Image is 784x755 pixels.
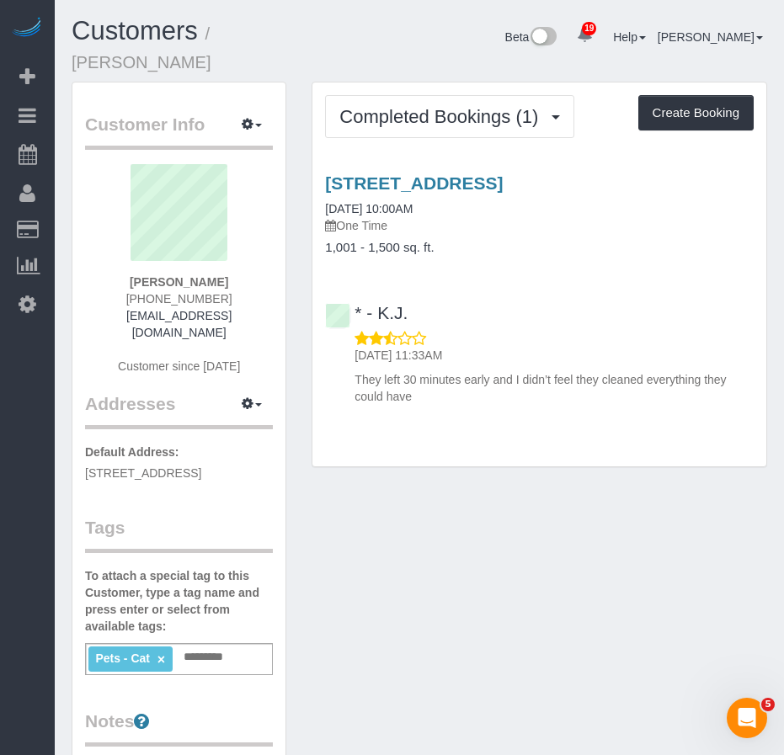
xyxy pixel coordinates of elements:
a: * - K.J. [325,303,408,322]
a: Help [613,30,646,44]
a: [EMAIL_ADDRESS][DOMAIN_NAME] [126,309,232,339]
legend: Tags [85,515,273,553]
span: Pets - Cat [95,651,150,665]
button: Completed Bookings (1) [325,95,574,138]
p: One Time [325,217,754,234]
img: New interface [529,27,557,49]
legend: Customer Info [85,112,273,150]
button: Create Booking [638,95,754,130]
a: Customers [72,16,198,45]
p: [DATE] 11:33AM [355,347,754,364]
a: [DATE] 10:00AM [325,202,413,215]
span: 19 [582,22,596,35]
iframe: Intercom live chat [727,698,767,738]
strong: [PERSON_NAME] [130,275,228,289]
a: [PERSON_NAME] [658,30,763,44]
span: [PHONE_NUMBER] [126,292,232,306]
span: Completed Bookings (1) [339,106,547,127]
legend: Notes [85,709,273,747]
p: They left 30 minutes early and I didn’t feel they cleaned everything they could have [355,371,754,405]
h4: 1,001 - 1,500 sq. ft. [325,241,754,255]
a: × [157,652,165,667]
a: Beta [505,30,557,44]
label: To attach a special tag to this Customer, type a tag name and press enter or select from availabl... [85,567,273,635]
a: [STREET_ADDRESS] [325,173,503,193]
span: Customer since [DATE] [118,359,240,373]
span: [STREET_ADDRESS] [85,466,201,480]
label: Default Address: [85,444,179,460]
img: Automaid Logo [10,17,44,40]
span: 5 [761,698,775,711]
a: 19 [568,17,601,54]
